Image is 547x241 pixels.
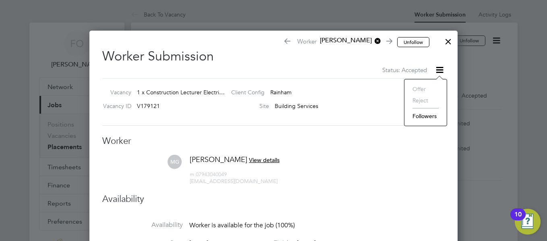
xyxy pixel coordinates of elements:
[397,37,429,48] button: Unfollow
[189,221,295,229] span: Worker is available for the job (100%)
[408,95,443,106] li: Reject
[249,156,280,164] span: View details
[382,66,427,74] span: Status: Accepted
[408,83,443,95] li: Offer
[270,89,292,96] span: Rainham
[190,171,227,178] span: 07943040049
[102,193,445,205] h3: Availability
[190,155,247,164] span: [PERSON_NAME]
[408,110,443,122] li: Followers
[283,36,391,48] span: Worker
[225,102,269,110] label: Site
[99,102,131,110] label: Vacancy ID
[317,36,381,45] span: [PERSON_NAME]
[137,102,160,110] span: V179121
[137,89,225,96] span: 1 x Construction Lecturer Electri…
[275,102,318,110] span: Building Services
[102,135,445,147] h3: Worker
[99,89,131,96] label: Vacancy
[190,171,196,178] span: m:
[102,42,445,75] h2: Worker Submission
[190,178,278,185] span: [EMAIL_ADDRESS][DOMAIN_NAME]
[168,155,182,169] span: MG
[514,214,522,225] div: 10
[225,89,265,96] label: Client Config
[102,221,183,229] label: Availability
[515,209,541,235] button: Open Resource Center, 10 new notifications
